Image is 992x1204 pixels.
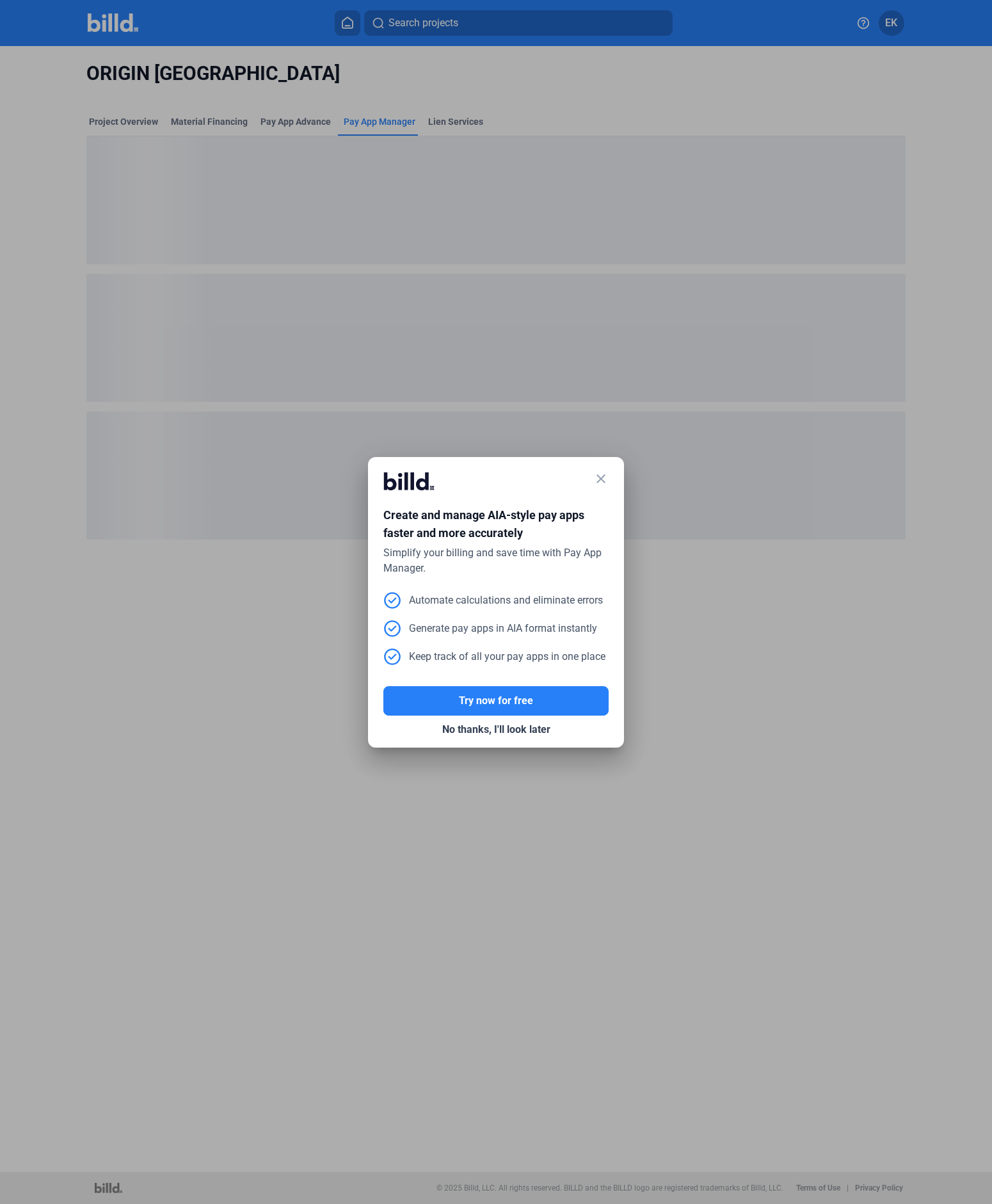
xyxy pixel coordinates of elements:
[383,716,609,744] button: No thanks, I'll look later
[383,506,609,545] div: Create and manage AIA-style pay apps faster and more accurately
[383,620,597,638] div: Generate pay apps in AIA format instantly
[593,471,609,486] mat-icon: close
[383,648,605,666] div: Keep track of all your pay apps in one place
[383,545,609,576] div: Simplify your billing and save time with Pay App Manager.
[383,591,603,609] div: Automate calculations and eliminate errors
[383,686,609,716] button: Try now for free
